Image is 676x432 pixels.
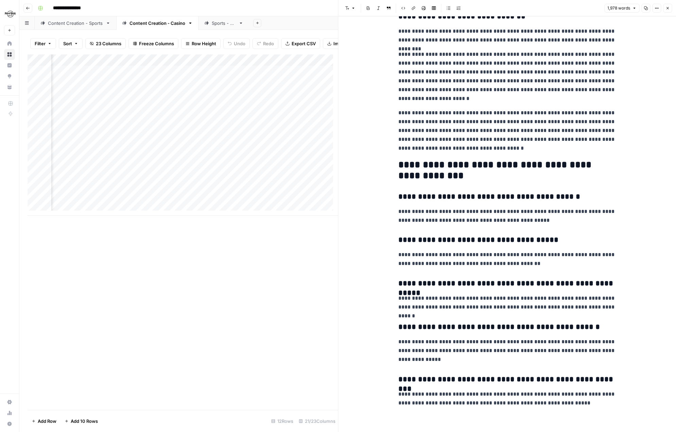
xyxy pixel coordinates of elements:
span: Freeze Columns [139,40,174,47]
span: 23 Columns [96,40,121,47]
a: Usage [4,408,15,418]
button: Sort [59,38,83,49]
a: Content Creation - Sports [35,16,116,30]
a: Browse [4,49,15,60]
button: Undo [223,38,250,49]
a: Home [4,38,15,49]
span: Import CSV [333,40,358,47]
a: Content Creation - Casino [116,16,198,30]
button: Redo [253,38,278,49]
button: Filter [30,38,56,49]
button: 23 Columns [85,38,126,49]
button: Add 10 Rows [60,416,102,427]
a: Sports - QA [198,16,249,30]
img: Hard Rock Digital Logo [4,8,16,20]
span: Export CSV [292,40,316,47]
span: Filter [35,40,46,47]
button: Import CSV [323,38,362,49]
div: 12 Rows [268,416,296,427]
span: Row Height [192,40,216,47]
button: Row Height [181,38,221,49]
span: Undo [234,40,245,47]
span: 1,978 words [607,5,630,11]
a: Insights [4,60,15,71]
a: Settings [4,397,15,408]
button: Help + Support [4,418,15,429]
button: 1,978 words [604,4,639,13]
span: Sort [63,40,72,47]
span: Redo [263,40,274,47]
button: Freeze Columns [128,38,178,49]
a: Opportunities [4,71,15,82]
div: Sports - QA [212,20,236,27]
div: Content Creation - Sports [48,20,103,27]
button: Add Row [28,416,60,427]
button: Workspace: Hard Rock Digital [4,5,15,22]
div: Content Creation - Casino [129,20,185,27]
button: Export CSV [281,38,320,49]
div: 21/23 Columns [296,416,338,427]
span: Add Row [38,418,56,425]
a: Your Data [4,82,15,93]
span: Add 10 Rows [71,418,98,425]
